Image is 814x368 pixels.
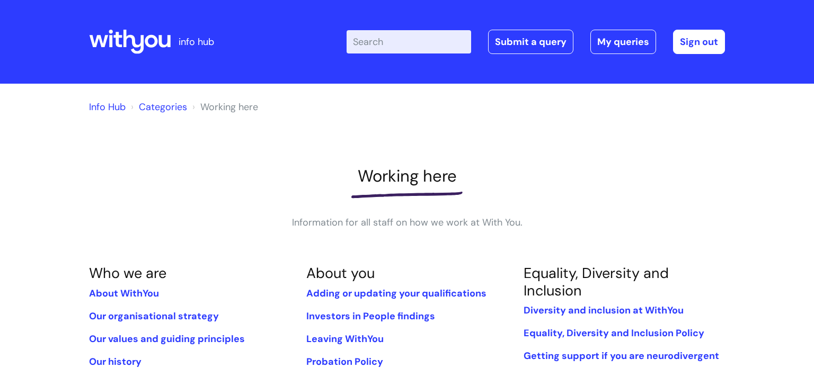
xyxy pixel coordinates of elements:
a: About you [306,264,375,282]
a: Who we are [89,264,166,282]
p: info hub [179,33,214,50]
a: Equality, Diversity and Inclusion Policy [524,327,704,339]
a: Sign out [673,30,725,54]
a: Probation Policy [306,355,383,368]
li: Working here [190,98,258,115]
a: Our values and guiding principles [89,333,245,345]
a: Leaving WithYou [306,333,384,345]
a: About WithYou [89,287,159,300]
li: Solution home [128,98,187,115]
a: Submit a query [488,30,573,54]
a: Diversity and inclusion at WithYou [524,304,684,317]
p: Information for all staff on how we work at With You. [248,214,566,231]
div: | - [347,30,725,54]
a: Equality, Diversity and Inclusion [524,264,669,299]
a: My queries [590,30,656,54]
a: Our history [89,355,141,368]
h1: Working here [89,166,725,186]
a: Info Hub [89,101,126,113]
a: Getting support if you are neurodivergent [524,349,719,362]
a: Adding or updating your qualifications [306,287,486,300]
a: Our organisational strategy [89,310,219,322]
input: Search [347,30,471,53]
a: Categories [139,101,187,113]
a: Investors in People findings [306,310,435,322]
